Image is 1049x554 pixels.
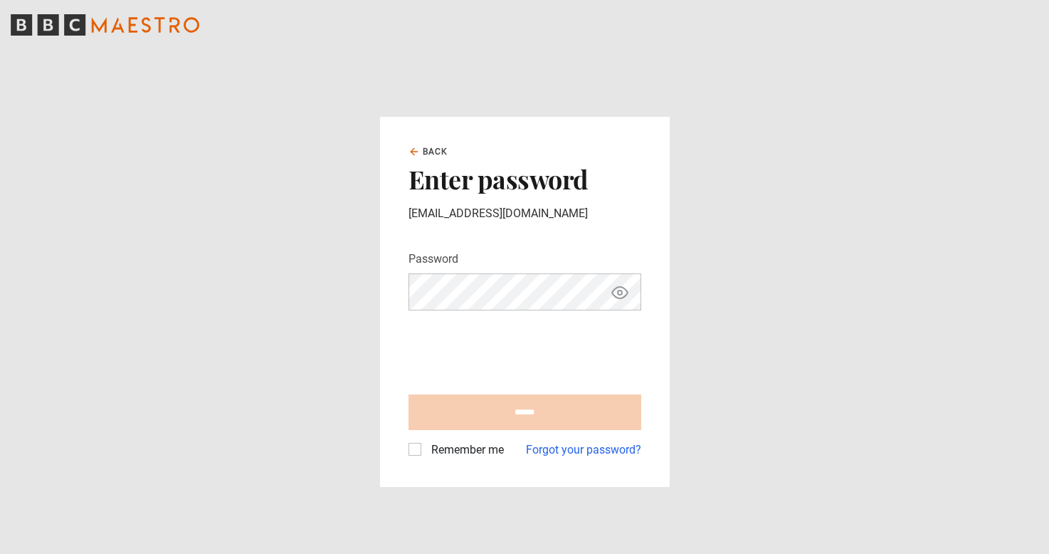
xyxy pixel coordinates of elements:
[11,14,199,36] svg: BBC Maestro
[408,251,458,268] label: Password
[408,205,641,222] p: [EMAIL_ADDRESS][DOMAIN_NAME]
[526,441,641,459] a: Forgot your password?
[408,145,448,158] a: Back
[408,322,625,377] iframe: reCAPTCHA
[423,145,448,158] span: Back
[608,280,632,305] button: Show password
[426,441,504,459] label: Remember me
[408,164,641,194] h2: Enter password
